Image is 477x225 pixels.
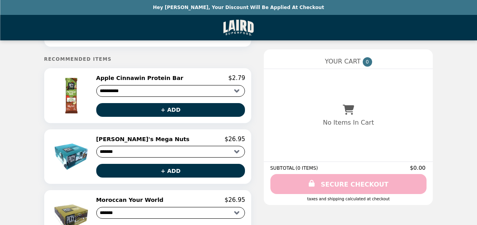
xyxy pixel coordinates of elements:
h2: Moroccan Your World [96,196,167,203]
p: $26.95 [225,196,245,203]
p: Hey [PERSON_NAME], your discount will be applied at checkout [153,5,324,10]
button: + ADD [96,103,245,117]
button: + ADD [96,164,245,178]
span: ( 0 ITEMS ) [295,165,318,171]
span: $0.00 [410,165,427,171]
span: SUBTOTAL [270,165,295,171]
h2: Apple Cinnawin Protein Bar [96,74,187,82]
div: Taxes and Shipping calculated at checkout [270,197,427,201]
p: $26.95 [225,136,245,143]
h2: [PERSON_NAME]'s Mega Nuts [96,136,193,143]
img: Apple Cinnawin Protein Bar [50,74,94,116]
select: Select a product variant [96,207,245,219]
p: No Items In Cart [323,119,374,126]
img: Lauren's Mega Nuts [50,136,94,178]
span: 0 [363,57,372,67]
img: Brand Logo [223,20,254,36]
select: Select a product variant [96,85,245,97]
select: Select a product variant [96,146,245,158]
h5: Recommended Items [44,56,252,62]
p: $2.79 [229,74,245,82]
span: YOUR CART [325,58,360,65]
